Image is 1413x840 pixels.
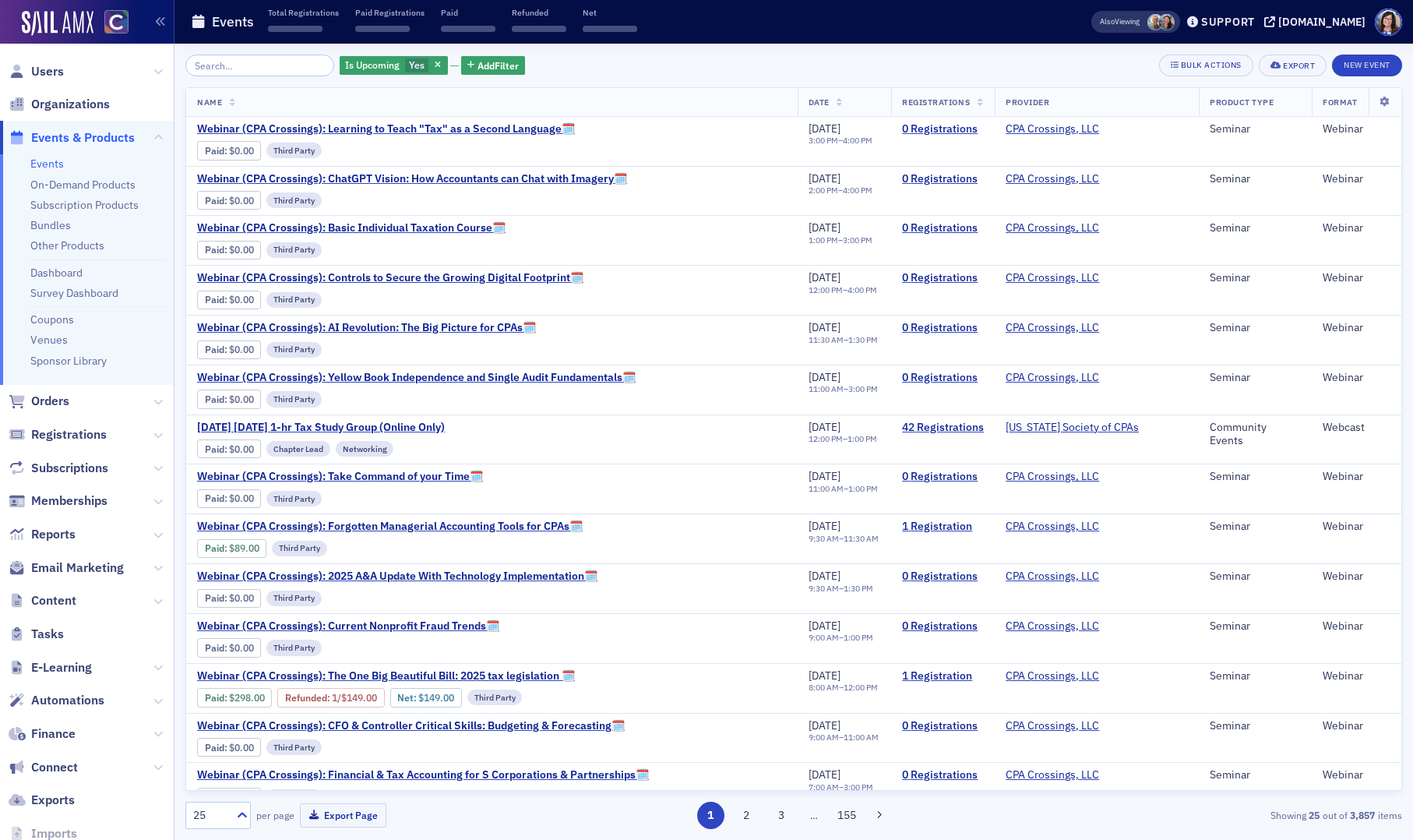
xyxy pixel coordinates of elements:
span: : [205,492,229,504]
div: Third Party [467,690,523,705]
a: CPA Crossings, LLC [1006,768,1099,782]
span: CPA Crossings, LLC [1006,520,1104,534]
a: Automations [9,692,104,709]
a: Tasks [9,626,64,643]
div: – [809,534,879,544]
span: $0.00 [229,642,254,654]
a: Webinar (CPA Crossings): 2025 A&A Update With Technology Implementation🗓️ [197,570,597,584]
span: Format [1323,97,1357,108]
a: Paid [205,492,224,504]
span: Webinar (CPA Crossings): Financial & Tax Accounting for S Corporations & Partnerships🗓️ [197,768,649,782]
a: Paid [205,145,224,157]
p: Paid Registrations [355,7,425,18]
span: : [285,692,332,704]
span: : [205,692,229,704]
span: CPA Crossings, LLC [1006,470,1104,484]
span: Yes [409,58,425,71]
div: Bulk Actions [1181,61,1242,69]
a: Finance [9,725,76,743]
a: CPA Crossings, LLC [1006,570,1099,584]
a: Memberships [9,492,107,510]
div: – [809,235,872,245]
span: : [205,542,229,554]
a: Content [9,592,76,609]
span: CPA Crossings, LLC [1006,172,1104,186]
span: Colorado Society of CPAs [1006,421,1139,435]
span: ‌ [355,26,410,32]
span: $0.00 [229,443,254,455]
a: Orders [9,393,69,410]
div: Community Events [1210,421,1301,448]
a: Webinar (CPA Crossings): Controls to Secure the Growing Digital Footprint🗓️ [197,271,583,285]
span: Viewing [1100,16,1140,27]
time: 11:30 AM [809,334,844,345]
div: Also [1100,16,1115,26]
img: SailAMX [22,11,93,36]
a: [US_STATE] Society of CPAs [1006,421,1139,435]
img: SailAMX [104,10,129,34]
div: – [809,683,878,693]
div: Seminar [1210,470,1301,484]
a: E-Learning [9,659,92,676]
span: Tasks [31,626,64,643]
a: Registrations [9,426,107,443]
a: Webinar (CPA Crossings): Yellow Book Independence and Single Audit Fundamentals🗓️ [197,371,636,385]
a: CPA Crossings, LLC [1006,470,1099,484]
div: Chapter Lead [266,441,330,457]
div: – [809,484,878,494]
div: Seminar [1210,271,1301,285]
div: Paid: 0 - $0 [197,241,261,259]
span: Product Type [1210,97,1274,108]
div: Seminar [1210,221,1301,235]
div: Webinar [1323,172,1390,186]
a: 0 Registrations [902,619,984,634]
a: CPA Crossings, LLC [1006,172,1099,186]
span: Registrations [902,97,970,108]
a: CPA Crossings, LLC [1006,221,1099,235]
span: Memberships [31,492,107,510]
p: Paid [441,7,495,18]
span: $0.00 [229,195,254,206]
span: Connect [31,759,78,776]
a: CPA Crossings, LLC [1006,619,1099,634]
span: [DATE] [809,420,840,434]
time: 9:30 AM [809,533,839,544]
div: Webinar [1323,570,1390,584]
a: Webinar (CPA Crossings): AI Revolution: The Big Picture for CPAs🗓️ [197,321,536,335]
div: Third Party [266,192,322,208]
div: – [809,285,877,295]
span: Add Filter [477,58,519,72]
a: Survey Dashboard [30,286,118,300]
span: Users [31,63,64,80]
span: Events & Products [31,129,135,146]
a: CPA Crossings, LLC [1006,520,1099,534]
span: Name [197,97,222,108]
span: : [205,443,229,455]
input: Search… [185,55,334,76]
a: Paid [205,443,224,455]
div: Third Party [272,541,327,556]
a: Paid [205,642,224,654]
span: September 2025 Wednesday 1-hr Tax Study Group (Online Only) [197,421,459,435]
a: CPA Crossings, LLC [1006,719,1099,733]
a: Users [9,63,64,80]
div: [DOMAIN_NAME] [1278,15,1365,29]
div: Seminar [1210,619,1301,634]
span: Webinar (CPA Crossings): Take Command of your Time🗓️ [197,470,483,484]
span: Is Upcoming [345,58,400,71]
span: : [205,294,229,305]
div: Webinar [1323,619,1390,634]
a: 42 Registrations [902,421,984,435]
span: : [205,592,229,604]
div: Third Party [266,143,322,158]
p: Refunded [512,7,566,18]
span: Provider [1006,97,1049,108]
span: [DATE] [809,669,840,683]
span: [DATE] [809,619,840,633]
span: $298.00 [229,692,265,704]
time: 9:00 AM [809,632,839,643]
time: 1:00 PM [847,433,877,444]
time: 1:30 PM [844,583,873,594]
a: Organizations [9,96,110,113]
span: : [205,195,229,206]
